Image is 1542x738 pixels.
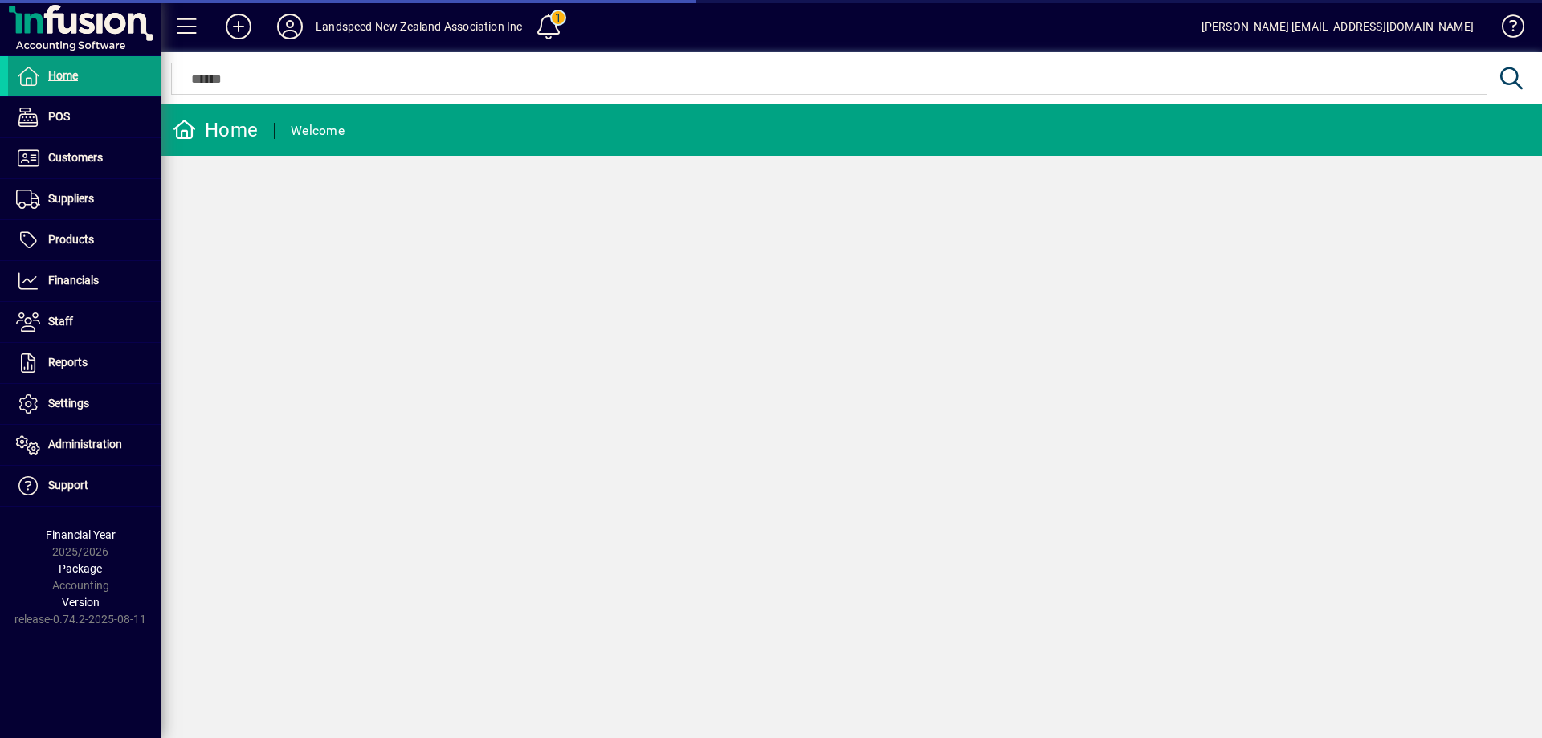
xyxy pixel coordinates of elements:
a: Support [8,466,161,506]
a: Suppliers [8,179,161,219]
span: Customers [48,151,103,164]
a: Settings [8,384,161,424]
a: Knowledge Base [1490,3,1522,55]
span: Settings [48,397,89,410]
a: Customers [8,138,161,178]
a: Staff [8,302,161,342]
a: POS [8,97,161,137]
span: Home [48,69,78,82]
button: Profile [264,12,316,41]
span: Version [62,596,100,609]
span: Support [48,479,88,491]
span: Suppliers [48,192,94,205]
button: Add [213,12,264,41]
div: Home [173,117,258,143]
a: Reports [8,343,161,383]
span: POS [48,110,70,123]
span: Financial Year [46,528,116,541]
div: Welcome [291,118,345,144]
span: Reports [48,356,88,369]
a: Financials [8,261,161,301]
span: Staff [48,315,73,328]
span: Products [48,233,94,246]
a: Products [8,220,161,260]
span: Financials [48,274,99,287]
span: Package [59,562,102,575]
div: Landspeed New Zealand Association Inc [316,14,522,39]
a: Administration [8,425,161,465]
span: Administration [48,438,122,451]
div: [PERSON_NAME] [EMAIL_ADDRESS][DOMAIN_NAME] [1201,14,1474,39]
